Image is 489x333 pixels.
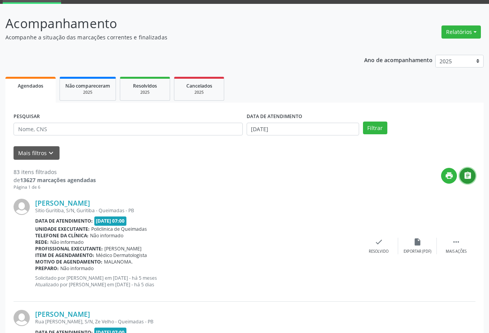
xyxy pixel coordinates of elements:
[18,83,43,89] span: Agendados
[35,265,59,272] b: Preparo:
[60,265,94,272] span: Não informado
[186,83,212,89] span: Cancelados
[441,25,481,39] button: Relatórios
[14,184,96,191] div: Página 1 de 6
[14,176,96,184] div: de
[104,245,141,252] span: [PERSON_NAME]
[104,259,133,265] span: MALANOMA.
[247,111,302,123] label: DATA DE ATENDIMENTO
[35,199,90,207] a: [PERSON_NAME]
[14,168,96,176] div: 83 itens filtrados
[14,199,30,215] img: img
[441,168,457,184] button: print
[375,238,383,246] i: check
[50,239,83,245] span: Não informado
[35,252,94,259] b: Item de agendamento:
[90,232,123,239] span: Não informado
[180,90,218,95] div: 2025
[364,55,433,64] p: Ano de acompanhamento
[126,90,164,95] div: 2025
[460,168,475,184] button: 
[404,249,431,254] div: Exportar (PDF)
[35,207,360,214] div: Sitio Guritiba, S/N, Guritiba - Queimadas - PB
[363,122,387,135] button: Filtrar
[463,171,472,180] i: 
[94,216,127,225] span: [DATE] 07:00
[65,83,110,89] span: Não compareceram
[445,171,453,180] i: print
[91,226,147,232] span: Policlinica de Queimadas
[35,232,89,239] b: Telefone da clínica:
[35,318,360,325] div: Rua [PERSON_NAME], S/N, Ze Velho - Queimadas - PB
[5,33,340,41] p: Acompanhe a situação das marcações correntes e finalizadas
[47,149,55,157] i: keyboard_arrow_down
[446,249,467,254] div: Mais ações
[413,238,422,246] i: insert_drive_file
[452,238,460,246] i: 
[20,176,96,184] strong: 13627 marcações agendadas
[14,123,243,136] input: Nome, CNS
[35,239,49,245] b: Rede:
[65,90,110,95] div: 2025
[369,249,388,254] div: Resolvido
[5,14,340,33] p: Acompanhamento
[35,245,103,252] b: Profissional executante:
[35,259,102,265] b: Motivo de agendamento:
[35,218,93,224] b: Data de atendimento:
[14,146,60,160] button: Mais filtroskeyboard_arrow_down
[133,83,157,89] span: Resolvidos
[35,275,360,288] p: Solicitado por [PERSON_NAME] em [DATE] - há 5 meses Atualizado por [PERSON_NAME] em [DATE] - há 5...
[35,226,90,232] b: Unidade executante:
[247,123,359,136] input: Selecione um intervalo
[96,252,147,259] span: Médico Dermatologista
[14,111,40,123] label: PESQUISAR
[35,310,90,318] a: [PERSON_NAME]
